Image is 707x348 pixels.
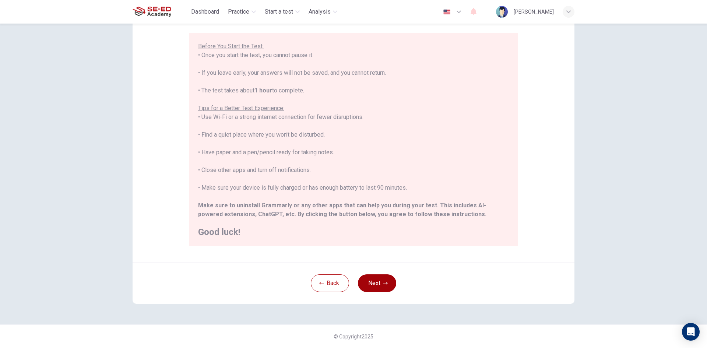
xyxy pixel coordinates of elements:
button: Start a test [262,5,303,18]
button: Practice [225,5,259,18]
img: SE-ED Academy logo [133,4,171,19]
b: By clicking the button below, you agree to follow these instructions. [298,211,486,218]
button: Next [358,274,396,292]
div: Open Intercom Messenger [682,323,700,341]
span: Start a test [265,7,293,16]
h2: Good luck! [198,228,509,236]
button: Back [311,274,349,292]
button: Analysis [306,5,340,18]
img: Profile picture [496,6,508,18]
img: en [442,9,451,15]
span: Dashboard [191,7,219,16]
span: © Copyright 2025 [334,334,373,340]
b: Make sure to uninstall Grammarly or any other apps that can help you during your test. This inclu... [198,202,486,218]
b: 1 hour [254,87,272,94]
u: Tips for a Better Test Experience: [198,105,284,112]
div: [PERSON_NAME] [514,7,554,16]
button: Dashboard [188,5,222,18]
span: Analysis [309,7,331,16]
a: SE-ED Academy logo [133,4,188,19]
u: Before You Start the Test: [198,43,264,50]
span: Practice [228,7,249,16]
